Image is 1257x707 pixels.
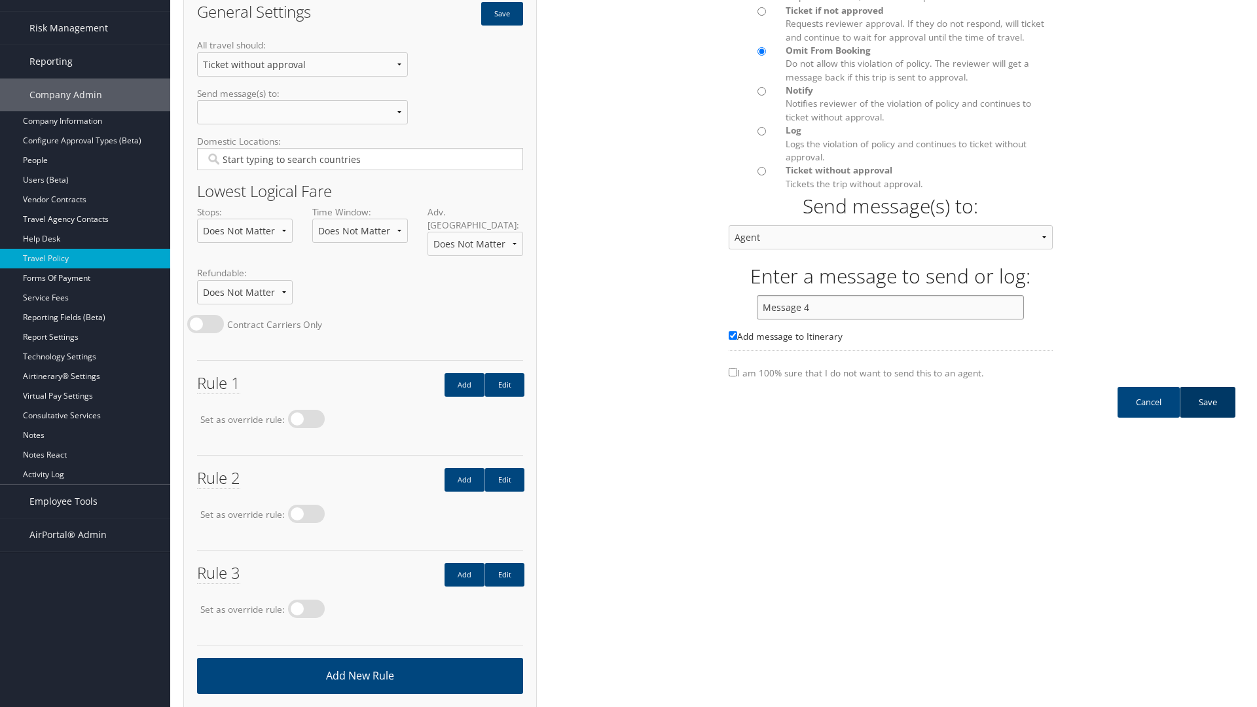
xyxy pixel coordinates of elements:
[729,192,1053,220] h1: Send message(s) to:
[200,603,285,616] label: Set as override rule:
[29,12,108,45] span: Risk Management
[200,508,285,521] label: Set as override rule:
[197,135,523,181] label: Domestic Locations:
[428,206,523,267] label: Adv. [GEOGRAPHIC_DATA]:
[197,183,523,199] h2: Lowest Logical Fare
[729,368,737,376] input: I am 100% sure that I do not want to send this to an agent.
[197,87,408,135] label: Send message(s) to:
[786,84,813,96] span: Notify
[786,124,801,136] span: Log
[729,330,1053,351] label: Please leave this blank if you are unsure.
[197,52,408,77] select: All travel should:
[197,266,293,314] label: Refundable:
[786,4,884,16] span: Ticket if not approved
[786,164,892,176] span: Ticket without approval
[786,84,1052,124] label: Notifies reviewer of the violation of policy and continues to ticket without approval.
[29,45,73,78] span: Reporting
[1180,387,1235,418] a: Save
[484,373,524,397] a: Edit
[445,563,484,587] a: Add
[197,39,408,86] label: All travel should:
[537,263,1244,290] h1: Enter a message to send or log:
[200,413,285,426] label: Set as override rule:
[729,331,737,340] input: Please leave this blank if you are unsure. Add message to Itinerary
[29,518,107,551] span: AirPortal® Admin
[445,468,484,492] a: Add
[197,467,240,489] span: Rule 2
[197,562,240,584] span: Rule 3
[206,153,514,166] input: Domestic Locations:
[445,373,484,397] a: Add
[197,280,293,304] select: Refundable:
[197,658,523,694] a: Add New Rule
[197,100,408,124] select: Send message(s) to:
[312,219,408,243] select: Time Window:
[29,79,102,111] span: Company Admin
[484,563,524,587] a: Edit
[312,206,408,253] label: Time Window:
[1118,387,1180,418] a: Cancel
[428,232,523,256] select: Adv. [GEOGRAPHIC_DATA]:
[484,468,524,492] a: Edit
[729,367,1053,387] label: I am 100% sure that I do not want to send this to an agent.
[786,44,1052,84] label: Do not allow this violation of policy. The reviewer will get a message back if this trip is sent ...
[197,4,350,20] h2: General Settings
[29,485,98,518] span: Employee Tools
[197,372,240,394] span: Rule 1
[786,164,1052,190] label: Tickets the trip without approval.
[786,124,1052,164] label: Logs the violation of policy and continues to ticket without approval.
[786,44,871,56] span: Omit From Booking
[786,4,1052,44] label: Requests reviewer approval. If they do not respond, will ticket and continue to wait for approval...
[227,318,322,331] label: Contract Carriers Only
[481,2,523,26] button: Save
[197,219,293,243] select: Stops:
[197,206,293,253] label: Stops:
